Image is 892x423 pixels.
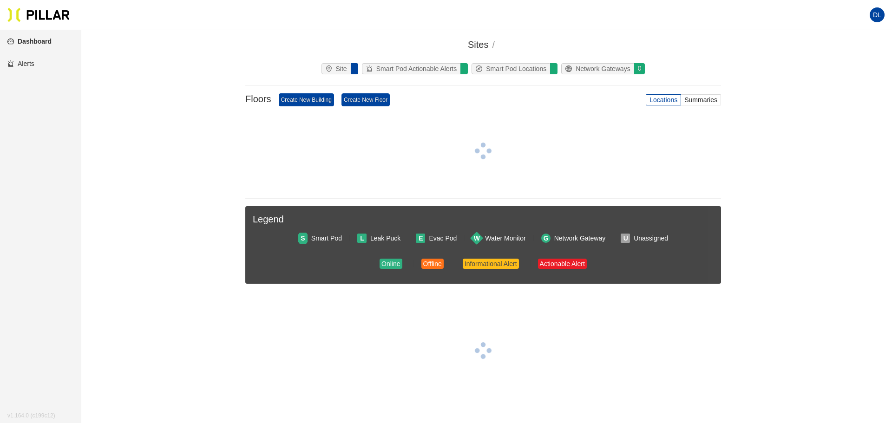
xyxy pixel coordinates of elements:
[370,233,400,243] div: Leak Puck
[468,39,488,50] span: Sites
[253,214,714,225] h3: Legend
[623,233,628,243] span: U
[544,233,549,243] span: G
[554,233,605,243] div: Network Gateway
[562,64,634,74] div: Network Gateways
[472,64,550,74] div: Smart Pod Locations
[245,93,271,106] h3: Floors
[7,7,70,22] img: Pillar Technologies
[362,64,461,74] div: Smart Pod Actionable Alerts
[492,39,495,50] span: /
[465,259,517,269] div: Informational Alert
[634,233,668,243] div: Unassigned
[873,7,881,22] span: DL
[326,65,336,72] span: environment
[7,60,34,67] a: alertAlerts
[7,38,52,45] a: dashboardDashboard
[429,233,457,243] div: Evac Pod
[476,65,486,72] span: compass
[565,65,576,72] span: global
[684,96,717,104] span: Summaries
[649,96,677,104] span: Locations
[423,259,442,269] div: Offline
[279,93,334,106] a: Create New Building
[419,233,423,243] span: E
[311,233,342,243] div: Smart Pod
[360,233,364,243] span: L
[366,65,376,72] span: alert
[301,233,305,243] span: S
[634,63,645,74] div: 0
[485,233,525,243] div: Water Monitor
[360,63,470,74] a: alertSmart Pod Actionable Alerts
[341,93,390,106] a: Create New Floor
[474,233,480,243] span: W
[540,259,585,269] div: Actionable Alert
[381,259,400,269] div: Online
[322,64,351,74] div: Site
